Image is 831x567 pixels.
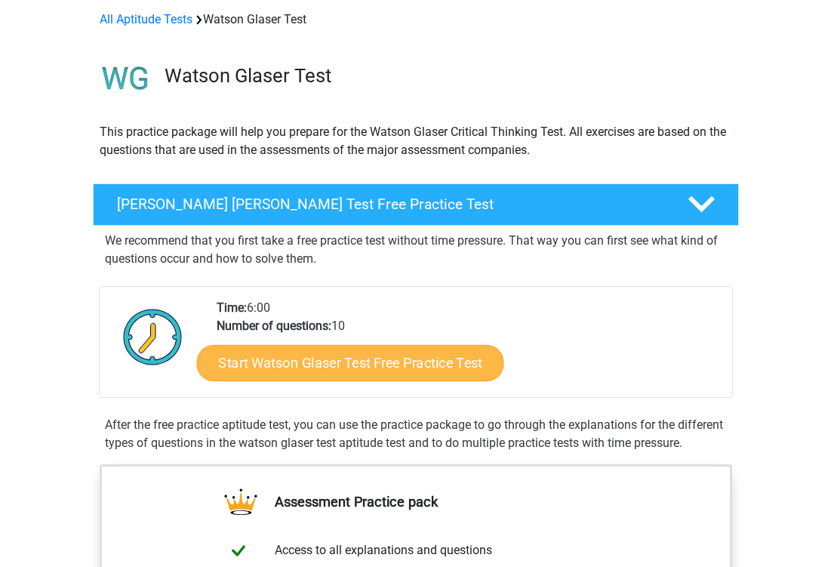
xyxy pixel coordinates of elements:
img: watson glaser test [94,47,158,111]
h4: [PERSON_NAME] [PERSON_NAME] Test Free Practice Test [117,196,663,213]
a: [PERSON_NAME] [PERSON_NAME] Test Free Practice Test [87,183,745,226]
div: 6:00 10 [205,299,731,397]
img: Clock [115,299,191,374]
a: Start Watson Glaser Test Free Practice Test [196,345,503,381]
b: Number of questions: [217,319,331,333]
p: This practice package will help you prepare for the Watson Glaser Critical Thinking Test. All exe... [100,123,732,159]
b: Time: [217,300,247,315]
p: We recommend that you first take a free practice test without time pressure. That way you can fir... [105,232,727,268]
div: After the free practice aptitude test, you can use the practice package to go through the explana... [99,416,733,452]
a: All Aptitude Tests [100,12,192,26]
h3: Watson Glaser Test [165,64,727,88]
div: Watson Glaser Test [94,11,738,29]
